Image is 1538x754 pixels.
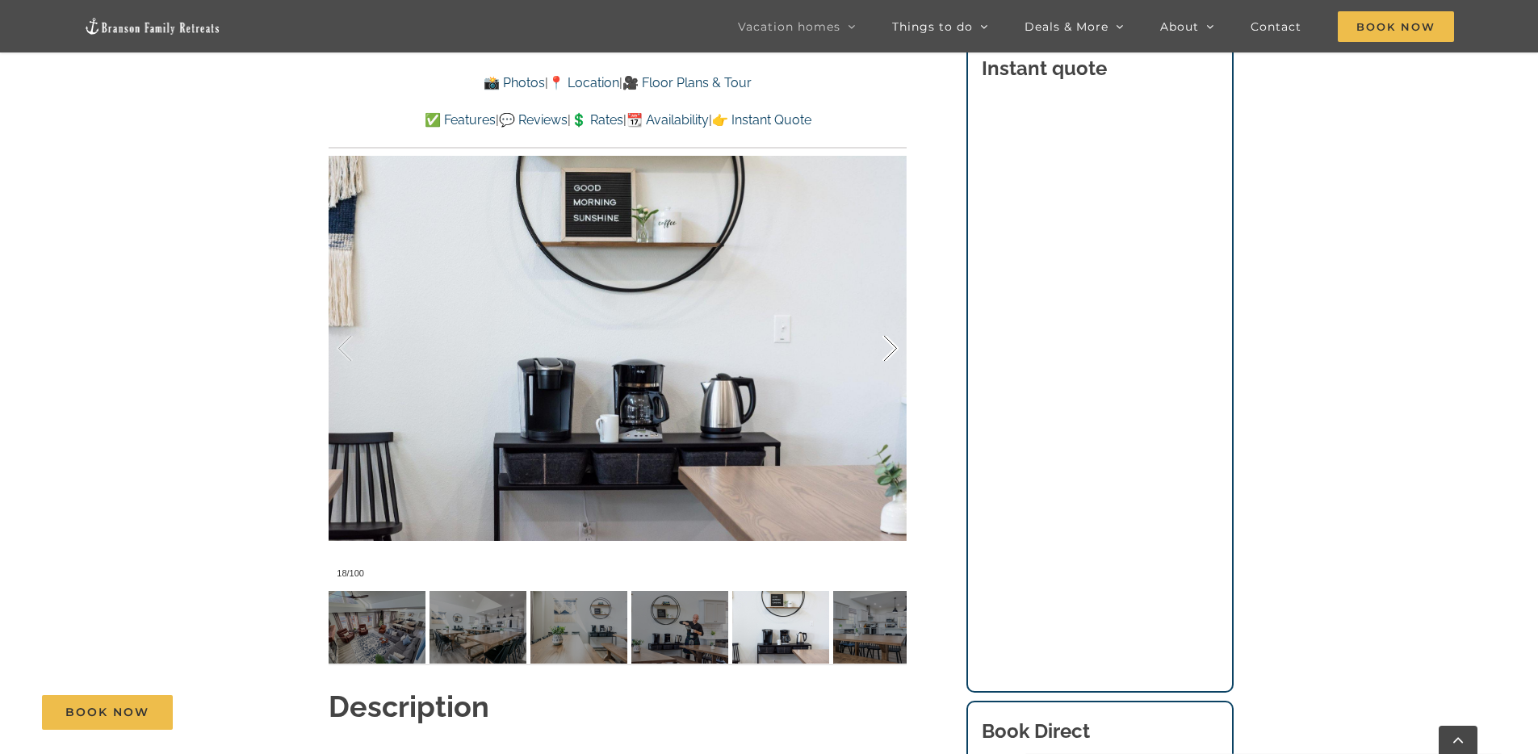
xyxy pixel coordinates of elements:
[329,689,489,723] strong: Description
[631,591,728,664] img: 032-Skye-Retreat-Branson-Family-Retreats-Table-Rock-Lake-vacation-home-1565-scaled.jpg-nggid04191...
[982,57,1107,80] strong: Instant quote
[84,17,221,36] img: Branson Family Retreats Logo
[1160,21,1199,32] span: About
[42,695,173,730] a: Book Now
[484,75,545,90] a: 📸 Photos
[530,591,627,664] img: 028a-Skye-Retreat-Branson-Family-Retreats-Table-Rock-Lake-vacation-home-1299-scaled.jpg-nggid0419...
[982,719,1090,743] b: Book Direct
[425,112,496,128] a: ✅ Features
[571,112,623,128] a: 💲 Rates
[982,101,1217,651] iframe: Booking/Inquiry Widget
[892,21,973,32] span: Things to do
[329,110,907,131] p: | | | |
[622,75,752,90] a: 🎥 Floor Plans & Tour
[732,591,829,664] img: 031a-Skye-Retreat-Branson-Family-Retreats-Table-Rock-Lake-vacation-home-1534-scaled.jpg-nggid0419...
[1025,21,1108,32] span: Deals & More
[65,706,149,719] span: Book Now
[1251,21,1301,32] span: Contact
[1338,11,1454,42] span: Book Now
[712,112,811,128] a: 👉 Instant Quote
[833,591,930,664] img: 035c-Skye-Retreat-Branson-Family-Retreats-Table-Rock-Lake-vacation-home-1302-scaled.jpg-nggid0418...
[329,591,425,664] img: 00-Skye-Retreat-at-Table-Rock-Lake-1028-scaled.jpg-nggid042762-ngg0dyn-120x90-00f0w010c011r110f11...
[329,73,907,94] p: | |
[430,591,526,664] img: 026-Skye-Retreat-Branson-Family-Retreats-Table-Rock-Lake-vacation-home-1297-scaled.jpg-nggid04194...
[738,21,840,32] span: Vacation homes
[627,112,709,128] a: 📆 Availability
[499,112,568,128] a: 💬 Reviews
[548,75,619,90] a: 📍 Location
